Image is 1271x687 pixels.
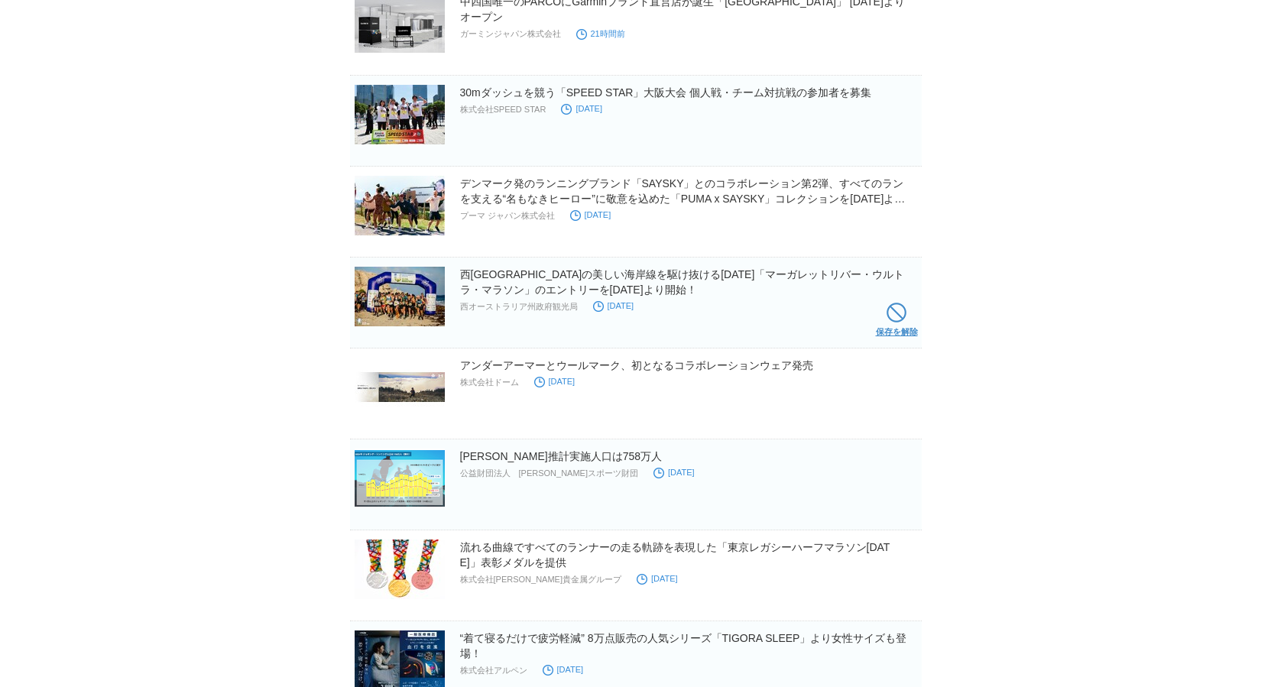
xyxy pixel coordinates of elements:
p: 公益財団法人 [PERSON_NAME]スポーツ財団 [460,468,638,479]
time: [DATE] [561,104,602,113]
p: 株式会社アルペン [460,665,527,676]
time: [DATE] [570,210,611,219]
time: [DATE] [534,377,576,386]
p: 株式会社ドーム [460,377,519,388]
a: 西[GEOGRAPHIC_DATA]の美しい海岸線を駆け抜ける[DATE]「マーガレットリバー・ウルトラ・マラソン」のエントリーを[DATE]より開始！ [460,268,905,296]
img: ジョギング・ランニング推計実施人口は758万人 [355,449,445,508]
img: デンマーク発のランニングブランド「SAYSKY」とのコラボレーション第2弾、すべてのランを支える“名もなきヒーロー”に敬意を込めた「PUMA x SAYSKY」コレクションを10月24日（金）より発売 [355,176,445,235]
time: [DATE] [593,301,634,310]
time: [DATE] [653,468,695,477]
p: 西オーストラリア州政府観光局 [460,301,578,313]
a: [PERSON_NAME]推計実施人口は758万人 [460,450,663,462]
p: 株式会社SPEED STAR [460,104,546,115]
img: 流れる曲線ですべてのランナーの走る軌跡を表現した「東京レガシーハーフマラソン2025」表彰メダルを提供 [355,540,445,599]
p: 株式会社[PERSON_NAME]貴金属グループ [460,574,621,585]
a: 30mダッシュを競う「SPEED STAR」大阪大会 個人戦・チーム対抗戦の参加者を募集 [460,86,872,99]
time: 21時間前 [576,29,625,38]
p: プーマ ジャパン株式会社 [460,210,555,222]
a: 保存を解除 [876,299,918,348]
img: アンダーアーマーとウールマーク、初となるコラボレーションウェア発売 [355,358,445,417]
img: 30mダッシュを競う「SPEED STAR」大阪大会 個人戦・チーム対抗戦の参加者を募集 [355,85,445,144]
a: “着て寝るだけで疲労軽減” 8万点販売の人気シリーズ「TIGORA SLEEP」より女性サイズも登場！ [460,632,907,659]
a: デンマーク発のランニングブランド「SAYSKY」とのコラボレーション第2弾、すべてのランを支える“名もなきヒーロー”に敬意を込めた「PUMA x SAYSKY」コレクションを[DATE]より発売 [460,177,906,220]
time: [DATE] [543,665,584,674]
p: ガーミンジャパン株式会社 [460,28,561,40]
time: [DATE] [637,574,678,583]
img: 西オーストラリア州の美しい海岸線を駆け抜ける2026年「マーガレットリバー・ウルトラ・マラソン」のエントリーを10月13日（月）より開始！ [355,267,445,326]
a: 流れる曲線ですべてのランナーの走る軌跡を表現した「東京レガシーハーフマラソン[DATE]」表彰メダルを提供 [460,541,890,569]
a: アンダーアーマーとウールマーク、初となるコラボレーションウェア発売 [460,359,813,371]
